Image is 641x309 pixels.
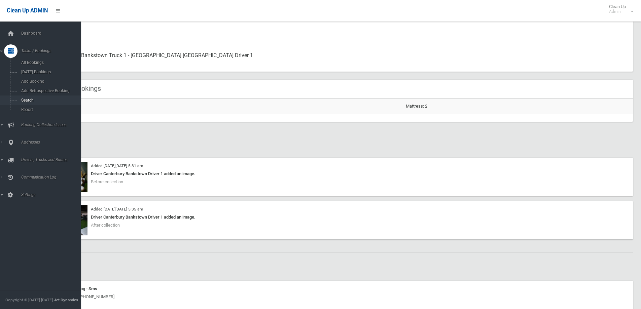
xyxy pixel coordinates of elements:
[19,98,80,103] span: Search
[54,60,628,68] small: Assigned To
[19,157,86,162] span: Drivers, Trucks and Routes
[609,9,626,14] small: Admin
[19,31,86,36] span: Dashboard
[19,140,86,145] span: Addresses
[54,47,628,72] div: Canterbury Bankstown Truck 1 - [GEOGRAPHIC_DATA] [GEOGRAPHIC_DATA] Driver 1
[91,207,143,211] small: Added [DATE][DATE] 5:35 am
[30,261,633,270] h2: History
[30,138,633,147] h2: Images
[19,60,80,65] span: All Bookings
[19,122,86,127] span: Booking Collection Issues
[91,223,120,228] span: After collection
[19,192,86,197] span: Settings
[47,293,629,301] div: [DATE] 5:35 am - [PHONE_NUMBER]
[19,70,80,74] span: [DATE] Bookings
[91,179,123,184] span: Before collection
[47,170,629,178] div: Driver Canterbury Bankstown Driver 1 added an image.
[606,4,633,14] span: Clean Up
[54,298,78,302] strong: Jet Dynamics
[7,7,48,14] span: Clean Up ADMIN
[19,175,86,180] span: Communication Log
[54,23,628,47] div: Collected
[19,48,86,53] span: Tasks / Bookings
[54,35,628,43] small: Status
[91,163,143,168] small: Added [DATE][DATE] 5:31 am
[19,88,80,93] span: Add Retrospective Booking
[19,79,80,84] span: Add Booking
[47,285,629,293] div: Communication Log - Sms
[47,213,629,221] div: Driver Canterbury Bankstown Driver 1 added an image.
[5,298,53,302] span: Copyright © [DATE]-[DATE]
[19,107,80,112] span: Report
[403,99,633,114] td: Mattress: 2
